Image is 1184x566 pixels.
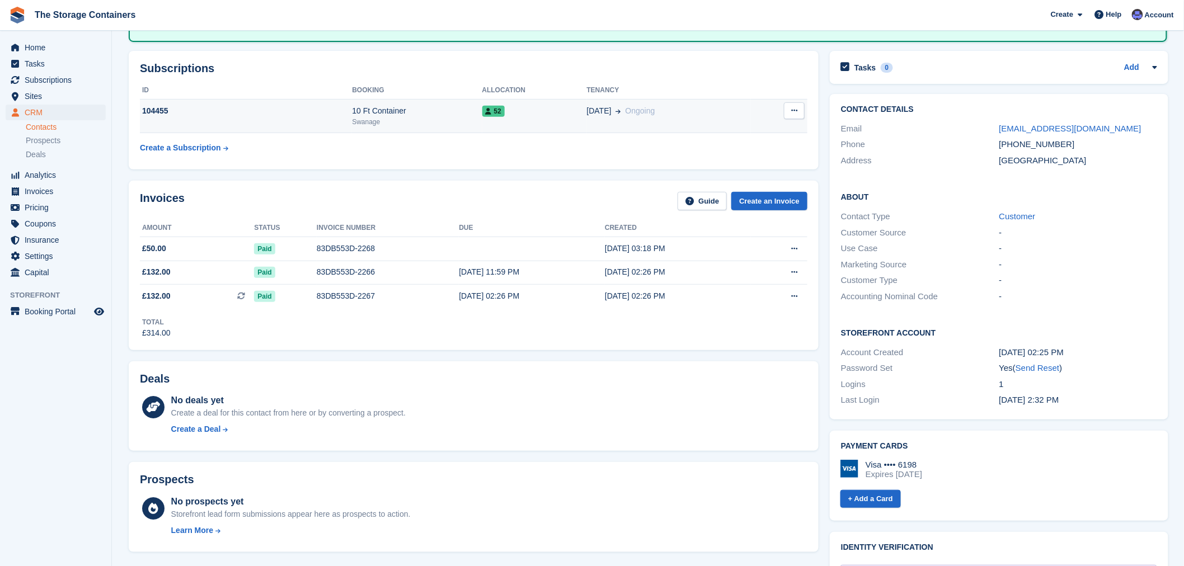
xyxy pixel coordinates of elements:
img: Dan Excell [1132,9,1143,20]
span: Invoices [25,183,92,199]
div: Last Login [841,394,999,407]
div: - [999,290,1158,303]
div: 0 [881,63,894,73]
div: No prospects yet [171,495,411,508]
h2: Tasks [854,63,876,73]
th: Booking [352,82,482,100]
h2: Deals [140,372,170,385]
div: Customer Type [841,274,999,287]
a: menu [6,248,106,264]
a: Prospects [26,135,106,147]
div: [DATE] 11:59 PM [459,266,605,278]
a: menu [6,167,106,183]
div: Visa •••• 6198 [866,460,922,470]
div: Use Case [841,242,999,255]
a: menu [6,200,106,215]
th: Amount [140,219,254,237]
a: menu [6,304,106,319]
h2: Payment cards [841,442,1157,451]
a: menu [6,88,106,104]
div: Learn More [171,525,213,536]
div: 104455 [140,105,352,117]
span: Insurance [25,232,92,248]
th: ID [140,82,352,100]
span: Booking Portal [25,304,92,319]
div: 83DB553D-2268 [317,243,459,254]
div: No deals yet [171,394,406,407]
span: Ongoing [626,106,655,115]
span: Help [1106,9,1122,20]
img: stora-icon-8386f47178a22dfd0bd8f6a31ec36ba5ce8667c1dd55bd0f319d3a0aa187defe.svg [9,7,26,23]
span: Prospects [26,135,60,146]
div: - [999,274,1158,287]
span: Settings [25,248,92,264]
th: Created [605,219,751,237]
a: Create a Subscription [140,138,228,158]
span: Pricing [25,200,92,215]
div: Password Set [841,362,999,375]
div: Storefront lead form submissions appear here as prospects to action. [171,508,411,520]
div: [DATE] 02:26 PM [605,266,751,278]
h2: Contact Details [841,105,1157,114]
div: Create a Subscription [140,142,221,154]
div: Contact Type [841,210,999,223]
span: Capital [25,265,92,280]
span: £50.00 [142,243,166,254]
span: Home [25,40,92,55]
div: 10 Ft Container [352,105,482,117]
a: Add [1124,62,1139,74]
div: Logins [841,378,999,391]
div: Yes [999,362,1158,375]
h2: Invoices [140,192,185,210]
span: Paid [254,291,275,302]
a: Customer [999,211,1036,221]
div: Email [841,122,999,135]
a: menu [6,105,106,120]
span: Account [1145,10,1174,21]
time: 2025-08-29 13:32:59 UTC [999,395,1059,404]
div: Swanage [352,117,482,127]
span: Analytics [25,167,92,183]
th: Invoice number [317,219,459,237]
span: Coupons [25,216,92,232]
span: Storefront [10,290,111,301]
div: [PHONE_NUMBER] [999,138,1158,151]
a: Send Reset [1016,363,1059,372]
div: [DATE] 02:26 PM [459,290,605,302]
span: Tasks [25,56,92,72]
a: + Add a Card [840,490,901,508]
a: menu [6,72,106,88]
div: 1 [999,378,1158,391]
div: Customer Source [841,227,999,239]
th: Status [254,219,317,237]
div: Expires [DATE] [866,469,922,479]
div: Account Created [841,346,999,359]
div: - [999,242,1158,255]
span: £132.00 [142,290,171,302]
a: menu [6,40,106,55]
span: Paid [254,267,275,278]
th: Due [459,219,605,237]
div: 83DB553D-2266 [317,266,459,278]
th: Tenancy [587,82,751,100]
a: menu [6,183,106,199]
a: The Storage Containers [30,6,140,24]
a: [EMAIL_ADDRESS][DOMAIN_NAME] [999,124,1141,133]
div: Create a Deal [171,423,221,435]
div: Marketing Source [841,258,999,271]
th: Allocation [482,82,587,100]
a: menu [6,56,106,72]
a: Learn More [171,525,411,536]
span: [DATE] [587,105,612,117]
span: Deals [26,149,46,160]
span: Subscriptions [25,72,92,88]
div: [DATE] 02:25 PM [999,346,1158,359]
h2: About [841,191,1157,202]
span: Paid [254,243,275,254]
a: Create a Deal [171,423,406,435]
div: [DATE] 03:18 PM [605,243,751,254]
h2: Storefront Account [841,327,1157,338]
span: CRM [25,105,92,120]
div: [GEOGRAPHIC_DATA] [999,154,1158,167]
div: - [999,227,1158,239]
